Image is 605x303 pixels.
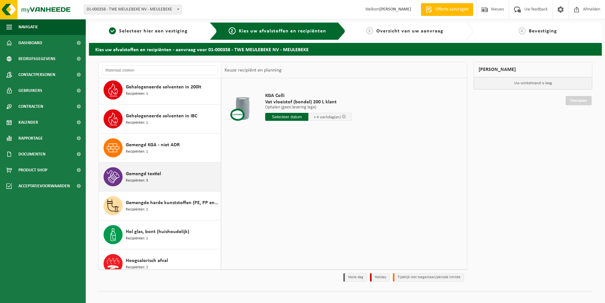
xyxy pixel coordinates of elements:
span: Rapportage [18,130,43,146]
span: Contactpersonen [18,67,55,83]
span: Overzicht van uw aanvraag [376,29,443,34]
span: Gemengde harde kunststoffen (PE, PP en PVC), recycleerbaar (industrieel) [126,199,219,207]
button: Gemengd KGA - niet ADR Recipiënten: 1 [99,134,221,162]
p: Uw winkelmand is leeg [474,77,592,89]
span: Recipiënten: 1 [126,236,148,242]
span: Navigatie [18,19,38,35]
span: Gebruikers [18,83,42,99]
span: Documenten [18,146,45,162]
h2: Kies uw afvalstoffen en recipiënten - aanvraag voor 01-000358 - TWE MEULEBEKE NV - MEULEBEKE [89,43,602,55]
span: Recipiënten: 1 [126,207,148,213]
button: Gehalogeneerde solventen in IBC Recipiënten: 1 [99,105,221,134]
a: Doorgaan [566,96,592,105]
span: Product Shop [18,162,47,178]
div: [PERSON_NAME] [474,62,592,77]
span: KGA Colli [265,93,352,99]
span: + 4 werkdag(en) [314,115,341,119]
span: Dashboard [18,35,42,51]
div: Keuze recipiënt en planning [221,62,285,78]
li: Holiday [370,273,390,282]
span: Acceptatievoorwaarden [18,178,70,194]
span: Offerte aanvragen [434,6,470,13]
span: Kies uw afvalstoffen en recipiënten [239,29,326,34]
input: Selecteer datum [265,113,308,121]
span: Gemengd textiel [126,170,161,178]
span: Selecteer hier een vestiging [119,29,188,34]
button: Hol glas, bont (huishoudelijk) Recipiënten: 1 [99,220,221,249]
button: Gehalogeneerde solventen in 200lt Recipiënten: 1 [99,76,221,105]
span: Bedrijfsgegevens [18,51,56,67]
span: Recipiënten: 3 [126,178,148,184]
span: Kalender [18,114,38,130]
button: Gemengd textiel Recipiënten: 3 [99,162,221,191]
a: Offerte aanvragen [421,3,473,16]
span: Gemengd KGA - niet ADR [126,141,180,149]
p: Ophalen (geen levering lege) [265,105,352,110]
span: Recipiënten: 1 [126,149,148,155]
span: Hoogcalorisch afval [126,257,168,265]
span: 2 [229,27,236,34]
span: 3 [366,27,373,34]
span: Gehalogeneerde solventen in IBC [126,112,197,120]
span: Gehalogeneerde solventen in 200lt [126,83,201,91]
button: Hoogcalorisch afval Recipiënten: 1 [99,249,221,278]
span: 1 [109,27,116,34]
span: 01-000358 - TWE MEULEBEKE NV - MEULEBEKE [84,5,181,14]
span: Recipiënten: 1 [126,91,148,97]
span: Recipiënten: 1 [126,265,148,271]
a: 1Selecteer hier een vestiging [92,27,205,35]
input: Materiaal zoeken [102,65,218,75]
strong: [PERSON_NAME] [380,7,411,12]
button: Gemengde harde kunststoffen (PE, PP en PVC), recycleerbaar (industrieel) Recipiënten: 1 [99,191,221,220]
span: 01-000358 - TWE MEULEBEKE NV - MEULEBEKE [84,5,182,14]
span: Bevestiging [529,29,557,34]
span: Vat vloeistof (bondel) 200 L klant [265,99,352,105]
span: Hol glas, bont (huishoudelijk) [126,228,189,236]
li: Tijdelijk niet toegestaan/période limitée [393,273,464,282]
li: Vaste dag [343,273,367,282]
span: Contracten [18,99,43,114]
span: 4 [519,27,526,34]
span: Recipiënten: 1 [126,120,148,126]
